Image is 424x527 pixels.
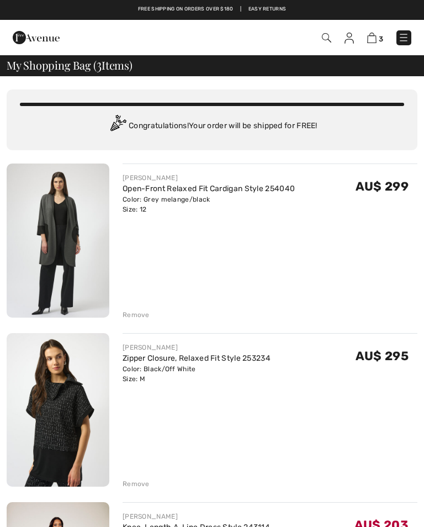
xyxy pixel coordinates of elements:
div: [PERSON_NAME] [123,512,270,521]
span: 3 [97,57,102,71]
div: [PERSON_NAME] [123,342,271,352]
div: Color: Black/Off White Size: M [123,364,271,384]
a: Open-Front Relaxed Fit Cardigan Style 254040 [123,184,295,193]
div: Congratulations! Your order will be shipped for FREE! [20,115,404,137]
a: Zipper Closure, Relaxed Fit Style 253234 [123,354,271,363]
span: 3 [379,35,383,43]
img: Shopping Bag [367,33,377,43]
div: [PERSON_NAME] [123,173,295,183]
img: Search [322,33,331,43]
img: 1ère Avenue [13,27,60,49]
a: 3 [367,32,383,44]
img: Congratulation2.svg [107,115,129,137]
a: Easy Returns [248,6,287,13]
img: My Info [344,33,354,44]
a: Free shipping on orders over $180 [138,6,234,13]
img: Zipper Closure, Relaxed Fit Style 253234 [7,333,109,487]
div: Remove [123,310,150,320]
span: My Shopping Bag ( Items) [7,60,132,71]
div: Color: Grey melange/black Size: 12 [123,194,295,214]
span: AU$ 299 [356,179,409,194]
img: Menu [398,32,409,43]
div: Remove [123,479,150,489]
img: Open-Front Relaxed Fit Cardigan Style 254040 [7,164,109,318]
a: 1ère Avenue [13,33,60,42]
span: | [240,6,241,13]
span: AU$ 295 [356,349,409,363]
